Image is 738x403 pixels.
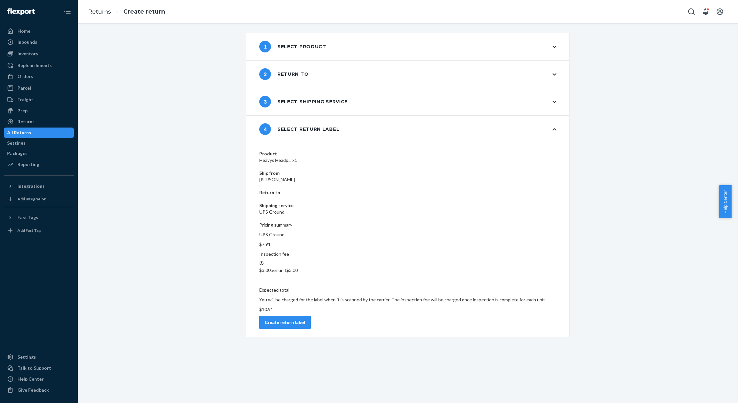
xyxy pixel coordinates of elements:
div: All Returns [7,129,31,136]
div: Create return label [265,319,305,326]
div: Give Feedback [17,387,49,393]
div: Replenishments [17,62,52,69]
button: Open account menu [713,5,726,18]
span: 2 [259,68,271,80]
dt: Shipping service [259,202,556,209]
dt: Ship from [259,170,556,176]
div: Add Integration [17,196,46,202]
a: Returns [88,8,111,15]
a: Replenishments [4,60,74,71]
a: Add Integration [4,194,74,204]
dd: UPS Ground [259,209,556,215]
button: Help Center [719,185,732,218]
div: Parcel [17,85,31,91]
ol: breadcrumbs [83,2,170,21]
p: You will be charged for the label when it is scanned by the carrier. The inspection fee will be c... [259,297,556,303]
p: UPS Ground [259,231,556,238]
p: Pricing summary [259,222,556,228]
a: Create return [123,8,165,15]
div: Inventory [17,50,38,57]
button: Close Navigation [61,5,74,18]
a: Packages [4,148,74,159]
div: Integrations [17,183,45,189]
a: Home [4,26,74,36]
p: $3.00 [259,267,556,274]
div: Settings [17,354,36,360]
div: Return to [259,68,308,80]
button: Fast Tags [4,212,74,223]
a: Reporting [4,159,74,170]
a: Settings [4,138,74,148]
dt: Return to [259,189,556,196]
button: Give Feedback [4,385,74,395]
img: Flexport logo [7,8,35,15]
dd: Heavys Headp... x1 [259,157,556,163]
a: Settings [4,352,74,362]
a: Help Center [4,374,74,384]
a: All Returns [4,128,74,138]
div: Returns [17,118,35,125]
button: Integrations [4,181,74,191]
span: 3 [259,96,271,107]
p: Inspection fee [259,251,556,257]
div: Freight [17,96,33,103]
div: Settings [7,140,26,146]
div: Reporting [17,161,39,168]
span: 1 [259,41,271,52]
span: $3.00 per unit [259,267,286,273]
p: $7.91 [259,241,556,248]
div: Select product [259,41,326,52]
div: Prep [17,107,28,114]
button: Open notifications [699,5,712,18]
div: Select shipping service [259,96,348,107]
div: Orders [17,73,33,80]
a: Returns [4,117,74,127]
div: Talk to Support [17,365,51,371]
div: Fast Tags [17,214,38,221]
a: Inventory [4,49,74,59]
div: Help Center [17,376,44,382]
div: Packages [7,150,28,157]
span: 4 [259,123,271,135]
a: Talk to Support [4,363,74,373]
p: Expected total [259,287,556,293]
dd: [PERSON_NAME] [259,176,556,183]
a: Parcel [4,83,74,93]
div: Inbounds [17,39,37,45]
div: Home [17,28,30,34]
dt: Product [259,151,556,157]
div: Select return label [259,123,339,135]
div: Add Fast Tag [17,228,41,233]
a: Add Fast Tag [4,225,74,236]
p: $10.91 [259,306,556,313]
button: Create return label [259,316,311,329]
a: Orders [4,71,74,82]
a: Prep [4,106,74,116]
button: Open Search Box [685,5,698,18]
a: Inbounds [4,37,74,47]
a: Freight [4,95,74,105]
